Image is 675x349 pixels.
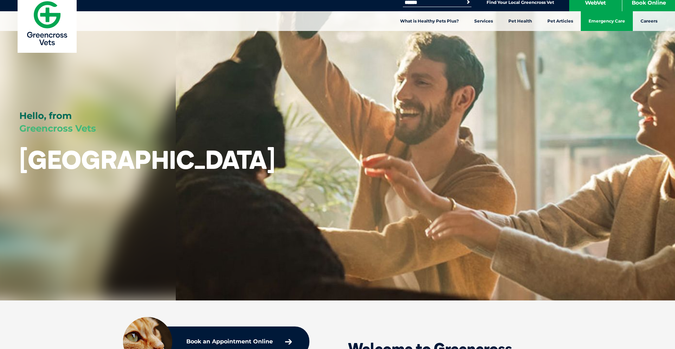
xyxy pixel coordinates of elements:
a: Careers [633,11,665,31]
p: Book an Appointment Online [186,339,273,344]
a: Pet Health [501,11,540,31]
h1: [GEOGRAPHIC_DATA] [19,146,275,173]
span: Hello, from [19,110,72,121]
a: Pet Articles [540,11,581,31]
a: Emergency Care [581,11,633,31]
a: Services [467,11,501,31]
a: Book an Appointment Online [183,335,295,348]
a: What is Healthy Pets Plus? [392,11,467,31]
span: Greencross Vets [19,123,96,134]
